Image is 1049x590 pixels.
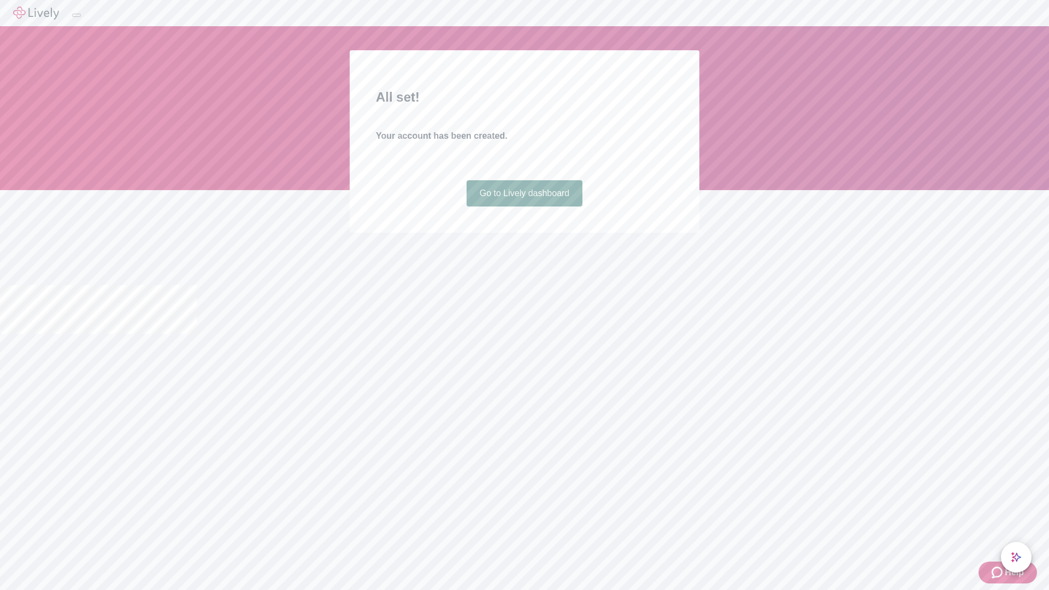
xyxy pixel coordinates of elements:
[376,87,673,107] h2: All set!
[72,14,81,17] button: Log out
[1005,566,1024,579] span: Help
[13,7,59,20] img: Lively
[1011,552,1022,563] svg: Lively AI Assistant
[979,562,1037,583] button: Zendesk support iconHelp
[1001,542,1032,573] button: chat
[376,129,673,143] h4: Your account has been created.
[992,566,1005,579] svg: Zendesk support icon
[467,180,583,206] a: Go to Lively dashboard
